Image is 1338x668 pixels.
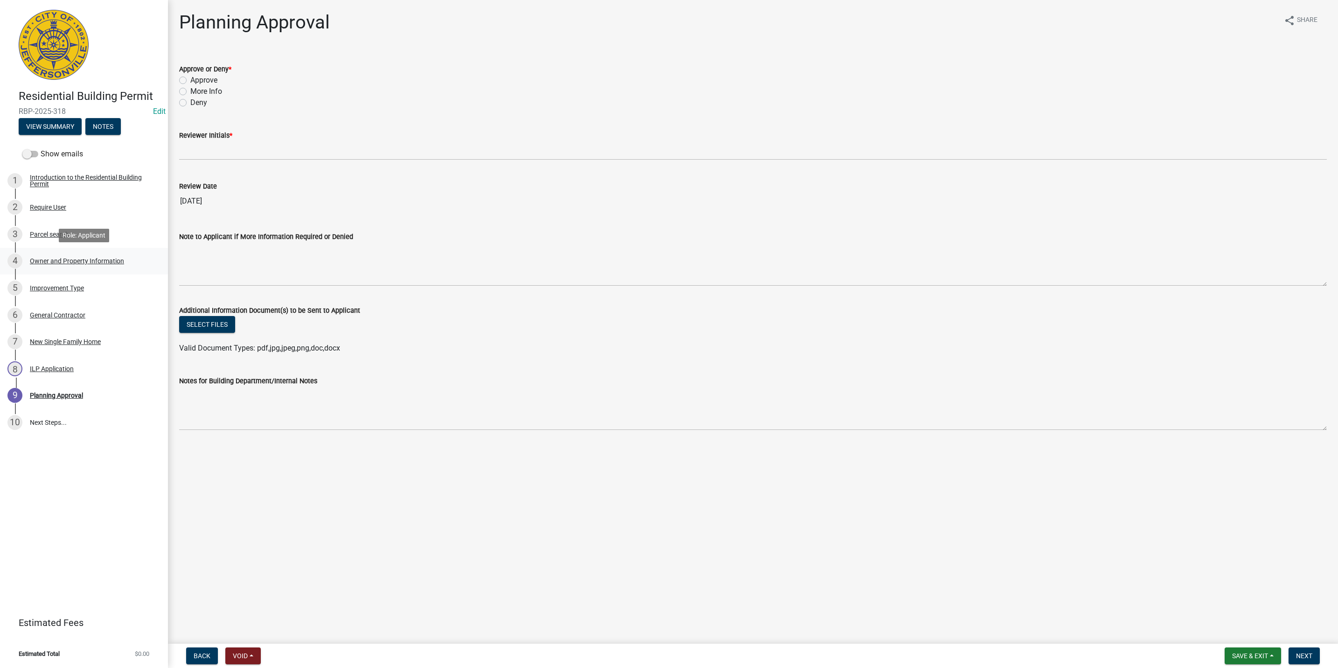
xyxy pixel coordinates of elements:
span: Next [1296,652,1312,660]
div: ILP Application [30,366,74,372]
button: Select files [179,316,235,333]
button: Next [1289,647,1320,664]
div: 8 [7,361,22,376]
label: Show emails [22,148,83,160]
wm-modal-confirm: Edit Application Number [153,107,166,116]
div: 6 [7,308,22,323]
span: Estimated Total [19,651,60,657]
button: Void [225,647,261,664]
div: 1 [7,173,22,188]
img: City of Jeffersonville, Indiana [19,10,89,80]
a: Estimated Fees [7,613,153,632]
div: 10 [7,415,22,430]
label: Reviewer Initials [179,133,232,139]
div: General Contractor [30,312,85,318]
span: Valid Document Types: pdf,jpg,jpeg,png,doc,docx [179,344,340,352]
div: Planning Approval [30,392,83,399]
div: 5 [7,281,22,295]
label: Approve [190,75,217,86]
button: Back [186,647,218,664]
span: Back [194,652,210,660]
div: Improvement Type [30,285,84,291]
div: 4 [7,253,22,268]
div: 7 [7,334,22,349]
div: Owner and Property Information [30,258,124,264]
div: 9 [7,388,22,403]
button: Notes [85,118,121,135]
div: Introduction to the Residential Building Permit [30,174,153,187]
button: Save & Exit [1225,647,1281,664]
label: Review Date [179,183,217,190]
div: 3 [7,227,22,242]
div: Parcel search [30,231,69,238]
a: Edit [153,107,166,116]
div: New Single Family Home [30,338,101,345]
div: Require User [30,204,66,211]
button: shareShare [1276,11,1325,29]
span: RBP-2025-318 [19,107,149,116]
span: Share [1297,15,1317,26]
label: Notes for Building Department/Internal Notes [179,378,317,385]
span: Void [233,652,248,660]
label: More Info [190,86,222,97]
button: View Summary [19,118,82,135]
wm-modal-confirm: Notes [85,123,121,131]
wm-modal-confirm: Summary [19,123,82,131]
div: 2 [7,200,22,215]
div: Role: Applicant [59,229,109,242]
span: $0.00 [135,651,149,657]
h1: Planning Approval [179,11,330,34]
span: Save & Exit [1232,652,1268,660]
h4: Residential Building Permit [19,90,160,103]
i: share [1284,15,1295,26]
label: Additional Information Document(s) to be Sent to Applicant [179,308,360,314]
label: Note to Applicant if More Information Required or Denied [179,234,353,240]
label: Approve or Deny [179,66,231,73]
label: Deny [190,97,207,108]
